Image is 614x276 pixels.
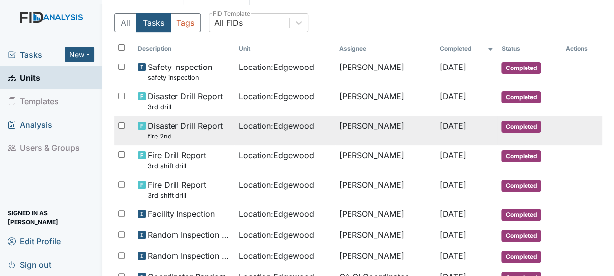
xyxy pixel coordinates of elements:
span: Edit Profile [8,233,61,249]
span: [DATE] [439,251,466,261]
span: Completed [501,121,541,133]
span: [DATE] [439,121,466,131]
th: Toggle SortBy [497,40,562,57]
th: Toggle SortBy [436,40,497,57]
span: Location : Edgewood [238,208,314,220]
th: Actions [562,40,602,57]
span: Disaster Drill Report fire 2nd [148,120,223,141]
span: Facility Inspection [148,208,215,220]
td: [PERSON_NAME] [335,225,436,246]
th: Toggle SortBy [234,40,335,57]
button: Tasks [136,13,171,32]
span: Completed [501,91,541,103]
td: [PERSON_NAME] [335,145,436,175]
span: [DATE] [439,62,466,72]
span: Completed [501,230,541,242]
span: Analysis [8,117,52,132]
button: New [65,47,94,62]
span: Location : Edgewood [238,61,314,73]
td: [PERSON_NAME] [335,246,436,267]
span: [DATE] [439,150,466,160]
span: Signed in as [PERSON_NAME] [8,210,94,225]
td: [PERSON_NAME] [335,175,436,204]
small: safety inspection [148,73,212,82]
small: 3rd shift drill [148,191,206,200]
small: fire 2nd [148,132,223,141]
th: Toggle SortBy [134,40,234,57]
span: Fire Drill Report 3rd shift drill [148,179,206,200]
span: Location : Edgewood [238,229,314,241]
span: Random Inspection for Evening [148,250,230,262]
span: Location : Edgewood [238,250,314,262]
span: Completed [501,62,541,74]
span: [DATE] [439,230,466,240]
span: [DATE] [439,91,466,101]
span: Location : Edgewood [238,179,314,191]
span: Safety Inspection safety inspection [148,61,212,82]
span: Location : Edgewood [238,149,314,161]
td: [PERSON_NAME] [335,86,436,116]
button: All [114,13,137,32]
small: 3rd shift drill [148,161,206,171]
input: Toggle All Rows Selected [118,44,125,51]
span: Fire Drill Report 3rd shift drill [148,149,206,171]
span: Sign out [8,257,51,272]
span: Random Inspection for Afternoon [148,229,230,241]
span: Location : Edgewood [238,120,314,132]
a: Tasks [8,49,65,61]
span: Disaster Drill Report 3rd drill [148,90,223,112]
small: 3rd drill [148,102,223,112]
span: Completed [501,150,541,162]
span: Completed [501,209,541,221]
span: Location : Edgewood [238,90,314,102]
span: Completed [501,180,541,192]
td: [PERSON_NAME] [335,57,436,86]
span: [DATE] [439,209,466,219]
div: All FIDs [214,17,243,29]
button: Tags [170,13,201,32]
span: Completed [501,251,541,263]
td: [PERSON_NAME] [335,116,436,145]
div: Type filter [114,13,201,32]
td: [PERSON_NAME] [335,204,436,225]
th: Assignee [335,40,436,57]
span: [DATE] [439,180,466,190]
span: Units [8,70,40,85]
